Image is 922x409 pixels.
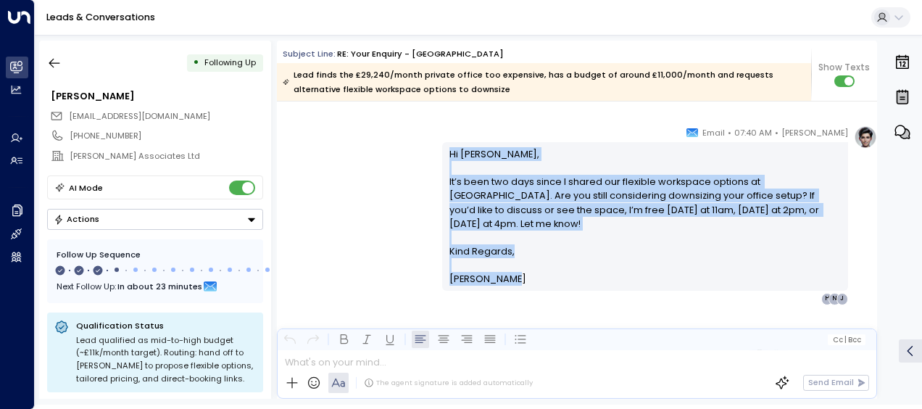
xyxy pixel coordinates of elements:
div: [PERSON_NAME] Associates Ltd [70,150,262,162]
p: Qualification Status [76,320,256,331]
div: Lead qualified as mid-to-high budget (~£11k/month target). Routing: hand off to [PERSON_NAME] to ... [76,334,256,385]
span: Cc Bcc [833,336,861,344]
div: N [828,293,840,305]
button: Undo [281,331,299,348]
span: jwadsworth@charecruitment.com [69,110,210,123]
div: The agent signature is added automatically [364,378,533,388]
div: Lead finds the £29,240/month private office too expensive, has a budget of around £11,000/month a... [283,67,804,96]
button: Actions [47,209,263,230]
div: Button group with a nested menu [47,209,263,230]
div: J [836,293,848,305]
button: Cc|Bcc [828,334,865,345]
span: [PERSON_NAME] [781,125,848,140]
div: RE: Your enquiry - [GEOGRAPHIC_DATA] [337,48,504,60]
div: H [821,293,833,305]
a: Leads & Conversations [46,11,155,23]
div: AI Mode [69,181,103,195]
div: [PERSON_NAME] [51,89,262,103]
span: • [728,125,731,140]
div: Actions [54,214,99,224]
div: • [193,52,199,73]
span: In about 23 minutes [117,278,202,294]
span: Subject Line: [283,48,336,59]
button: Redo [304,331,322,348]
span: [EMAIL_ADDRESS][DOMAIN_NAME] [69,110,210,122]
span: Show Texts [818,61,870,74]
span: • [775,125,778,140]
div: [PHONE_NUMBER] [70,130,262,142]
img: profile-logo.png [854,125,877,149]
div: Follow Up Sequence [57,249,254,261]
span: [PERSON_NAME] [449,272,526,286]
p: Hi [PERSON_NAME], It’s been two days since I shared our flexible workspace options at [GEOGRAPHIC... [449,147,842,244]
span: 07:40 AM [734,125,772,140]
span: Kind Regards, [449,244,515,258]
span: Following Up [204,57,256,68]
span: Email [702,125,725,140]
span: | [844,336,847,344]
div: Next Follow Up: [57,278,254,294]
